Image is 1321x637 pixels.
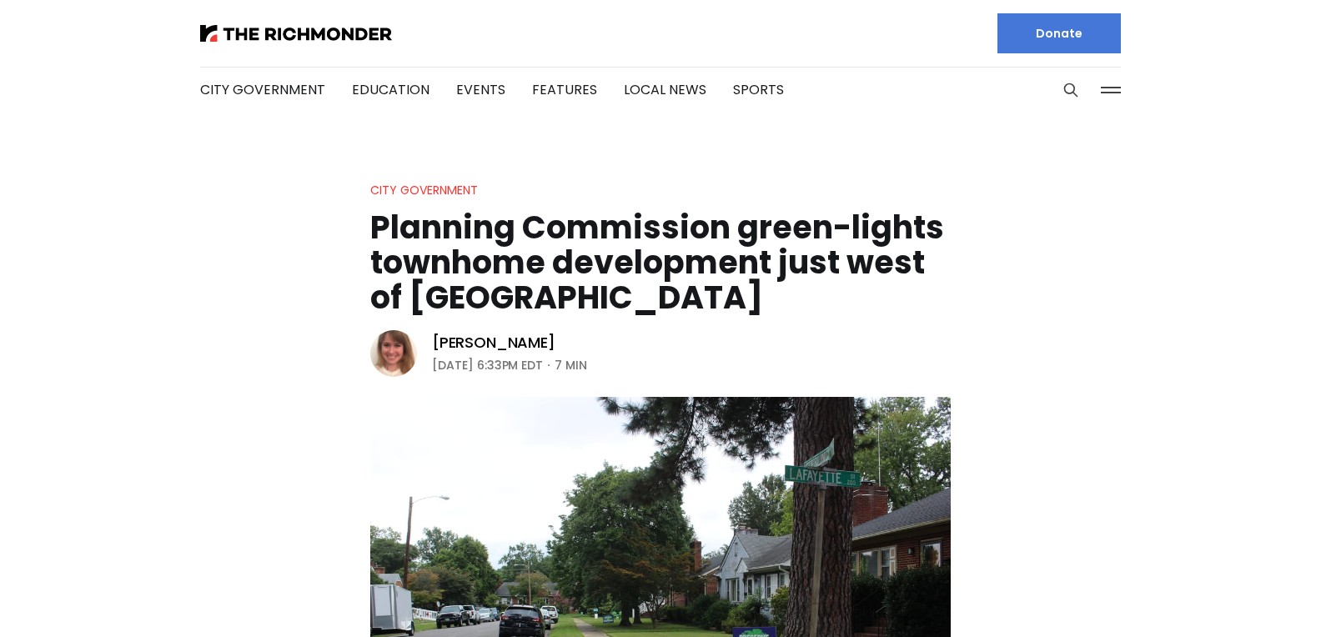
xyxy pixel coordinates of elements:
[532,80,597,99] a: Features
[370,182,478,198] a: City Government
[624,80,706,99] a: Local News
[432,333,555,353] a: [PERSON_NAME]
[733,80,784,99] a: Sports
[432,355,543,375] time: [DATE] 6:33PM EDT
[370,330,417,377] img: Sarah Vogelsong
[200,80,325,99] a: City Government
[370,210,951,315] h1: Planning Commission green-lights townhome development just west of [GEOGRAPHIC_DATA]
[352,80,429,99] a: Education
[456,80,505,99] a: Events
[997,13,1121,53] a: Donate
[555,355,587,375] span: 7 min
[1058,78,1083,103] button: Search this site
[200,25,392,42] img: The Richmonder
